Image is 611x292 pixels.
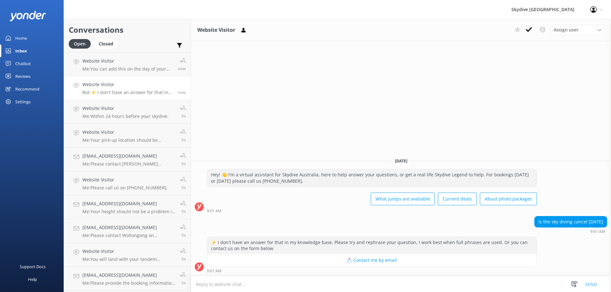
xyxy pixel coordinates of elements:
[82,280,175,286] p: Me: Please provide the booking information so we can leave a note
[64,100,191,124] a: Website VisitorMe:Within 24 hours before your skydive.1h
[64,172,191,195] a: Website VisitorMe:Please call us on [PHONE_NUMBER].1h
[82,113,169,119] p: Me: Within 24 hours before your skydive.
[438,193,477,205] button: Current deals
[181,137,186,143] span: Oct 01 2025 07:16am (UTC +10:00) Australia/Brisbane
[207,169,537,186] div: Hey! 👋 I'm a virtual assistant for Skydive Australia, here to help answer your questions, or get ...
[64,195,191,219] a: [EMAIL_ADDRESS][DOMAIN_NAME]Me:Your height should not be a problem in this case!1h
[82,272,175,279] h4: [EMAIL_ADDRESS][DOMAIN_NAME]
[197,26,235,34] h3: Website Visitor
[15,57,31,70] div: Chatbot
[535,216,607,227] div: Is the sky diving cancel [DATE]
[15,70,31,83] div: Reviews
[551,25,605,35] div: Assign User
[82,161,175,167] p: Me: Please contact [PERSON_NAME][GEOGRAPHIC_DATA] on [PHONE_NUMBER].
[94,40,121,47] a: Closed
[82,105,169,112] h4: Website Visitor
[181,209,186,214] span: Oct 01 2025 07:12am (UTC +10:00) Australia/Brisbane
[64,219,191,243] a: [EMAIL_ADDRESS][DOMAIN_NAME]Me:Please contact Wollongong on [PHONE_NUMBER]1h
[82,176,168,183] h4: Website Visitor
[207,269,221,273] strong: 9:01 AM
[181,185,186,190] span: Oct 01 2025 07:13am (UTC +10:00) Australia/Brisbane
[10,11,46,21] img: yonder-white-logo.png
[82,200,175,207] h4: [EMAIL_ADDRESS][DOMAIN_NAME]
[82,209,175,214] p: Me: Your height should not be a problem in this case!
[15,32,27,44] div: Home
[207,237,537,254] div: ⚡ I don't have an answer for that in my knowledge base. Please try and rephrase your question, I ...
[82,233,175,238] p: Me: Please contact Wollongong on [PHONE_NUMBER]
[181,113,186,119] span: Oct 01 2025 07:16am (UTC +10:00) Australia/Brisbane
[207,209,221,213] strong: 9:01 AM
[64,148,191,172] a: [EMAIL_ADDRESS][DOMAIN_NAME]Me:Please contact [PERSON_NAME][GEOGRAPHIC_DATA] on [PHONE_NUMBER].1h
[207,208,537,213] div: Oct 01 2025 09:01am (UTC +10:00) Australia/Brisbane
[82,90,173,95] p: Bot: ⚡ I don't have an answer for that in my knowledge base. Please try and rephrase your questio...
[534,229,607,234] div: Oct 01 2025 09:01am (UTC +10:00) Australia/Brisbane
[207,268,537,273] div: Oct 01 2025 09:01am (UTC +10:00) Australia/Brisbane
[181,280,186,286] span: Oct 01 2025 07:08am (UTC +10:00) Australia/Brisbane
[82,248,175,255] h4: Website Visitor
[69,39,91,49] div: Open
[371,193,435,205] button: What jumps are available
[181,256,186,262] span: Oct 01 2025 07:10am (UTC +10:00) Australia/Brisbane
[15,83,39,95] div: Recommend
[64,267,191,291] a: [EMAIL_ADDRESS][DOMAIN_NAME]Me:Please provide the booking information so we can leave a note1h
[178,90,186,95] span: Oct 01 2025 09:01am (UTC +10:00) Australia/Brisbane
[20,260,46,273] div: Support Docs
[554,26,579,33] span: Assign user
[181,161,186,166] span: Oct 01 2025 07:15am (UTC +10:00) Australia/Brisbane
[82,58,173,65] h4: Website Visitor
[28,273,37,286] div: Help
[82,129,175,136] h4: Website Visitor
[94,39,118,49] div: Closed
[181,233,186,238] span: Oct 01 2025 07:12am (UTC +10:00) Australia/Brisbane
[590,230,605,234] strong: 9:01 AM
[15,95,31,108] div: Settings
[82,81,173,88] h4: Website Visitor
[82,256,175,262] p: Me: You will land with your tandem instructor.
[69,40,94,47] a: Open
[82,137,175,143] p: Me: Your pick up location should be displayed on your confirmation email
[64,243,191,267] a: Website VisitorMe:You will land with your tandem instructor.1h
[82,66,173,72] p: Me: You can add this on the day of your skydive
[69,24,186,36] h2: Conversations
[64,52,191,76] a: Website VisitorMe:You can add this on the day of your skydivenow
[480,193,537,205] button: About photo packages
[82,224,175,231] h4: [EMAIL_ADDRESS][DOMAIN_NAME]
[178,66,186,71] span: Oct 01 2025 09:02am (UTC +10:00) Australia/Brisbane
[64,124,191,148] a: Website VisitorMe:Your pick up location should be displayed on your confirmation email1h
[82,153,175,160] h4: [EMAIL_ADDRESS][DOMAIN_NAME]
[391,158,411,164] span: [DATE]
[82,185,168,191] p: Me: Please call us on [PHONE_NUMBER].
[64,76,191,100] a: Website VisitorBot:⚡ I don't have an answer for that in my knowledge base. Please try and rephras...
[15,44,27,57] div: Inbox
[207,254,537,267] button: 📩 Contact me by email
